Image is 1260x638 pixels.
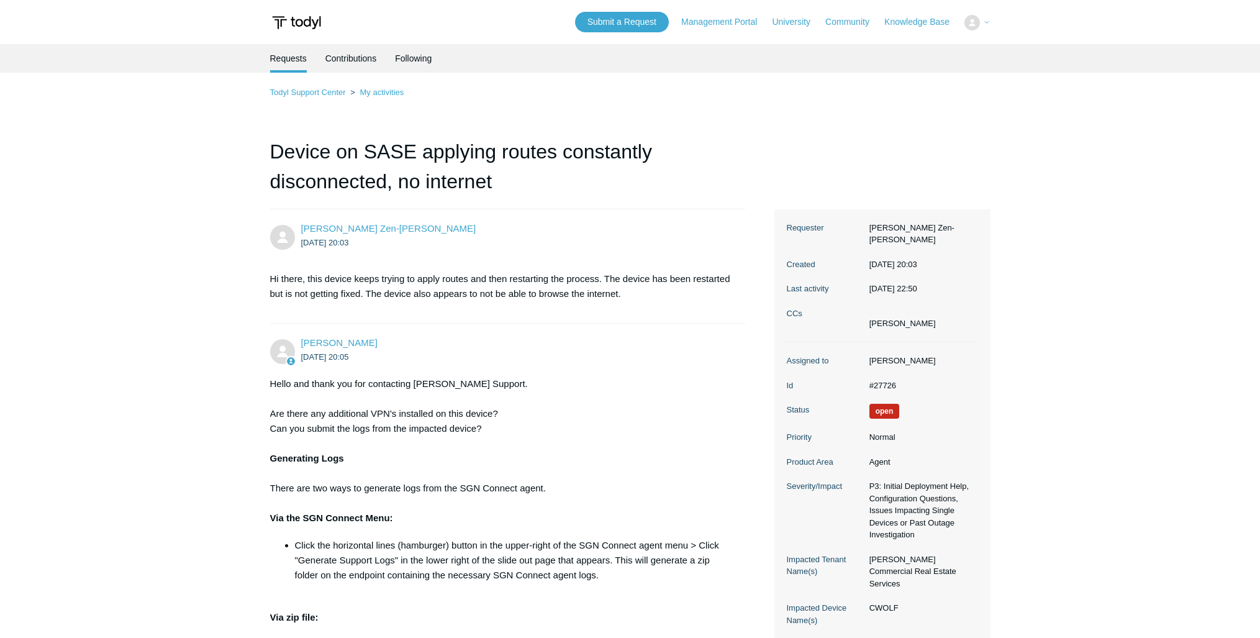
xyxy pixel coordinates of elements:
strong: Via zip file: [270,612,319,622]
li: Click the horizontal lines (hamburger) button in the upper-right of the SGN Connect agent menu > ... [295,538,733,583]
dt: CCs [787,308,863,320]
h1: Device on SASE applying routes constantly disconnected, no internet [270,137,746,209]
img: Todyl Support Center Help Center home page [270,11,323,34]
dd: [PERSON_NAME] [863,355,978,367]
li: Todyl Support Center [270,88,348,97]
dt: Impacted Tenant Name(s) [787,554,863,578]
span: Lionel Zen-Ruffinen [301,223,476,234]
a: Submit a Request [575,12,669,32]
dd: [PERSON_NAME] Commercial Real Estate Services [863,554,978,590]
strong: Generating Logs [270,453,344,463]
a: Knowledge Base [884,16,962,29]
li: Requests [270,44,307,73]
span: We are working on a response for you [869,404,900,419]
a: My activities [360,88,404,97]
a: Contributions [325,44,377,73]
dt: Id [787,380,863,392]
dt: Impacted Device Name(s) [787,602,863,626]
dt: Created [787,258,863,271]
a: Todyl Support Center [270,88,346,97]
a: [PERSON_NAME] Zen-[PERSON_NAME] [301,223,476,234]
dd: Agent [863,456,978,468]
span: Kris Haire [301,337,378,348]
a: [PERSON_NAME] [301,337,378,348]
dt: Product Area [787,456,863,468]
dd: P3: Initial Deployment Help, Configuration Questions, Issues Impacting Single Devices or Past Out... [863,480,978,541]
time: 2025-08-27T20:03:29+00:00 [869,260,917,269]
dt: Requester [787,222,863,234]
dt: Status [787,404,863,416]
p: Hi there, this device keeps trying to apply routes and then restarting the process. The device ha... [270,271,733,301]
dd: #27726 [863,380,978,392]
dt: Assigned to [787,355,863,367]
time: 2025-08-27T20:05:56Z [301,352,349,362]
a: Management Portal [681,16,769,29]
dt: Last activity [787,283,863,295]
time: 2025-08-27T22:50:12+00:00 [869,284,917,293]
a: Community [825,16,882,29]
dd: CWOLF [863,602,978,614]
a: Following [395,44,432,73]
dt: Priority [787,431,863,444]
strong: Via the SGN Connect Menu: [270,513,393,523]
dt: Severity/Impact [787,480,863,493]
dd: Normal [863,431,978,444]
li: My activities [348,88,404,97]
a: University [772,16,822,29]
li: Kevin Derenard [869,317,936,330]
dd: [PERSON_NAME] Zen-[PERSON_NAME] [863,222,978,246]
time: 2025-08-27T20:03:29Z [301,238,349,247]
